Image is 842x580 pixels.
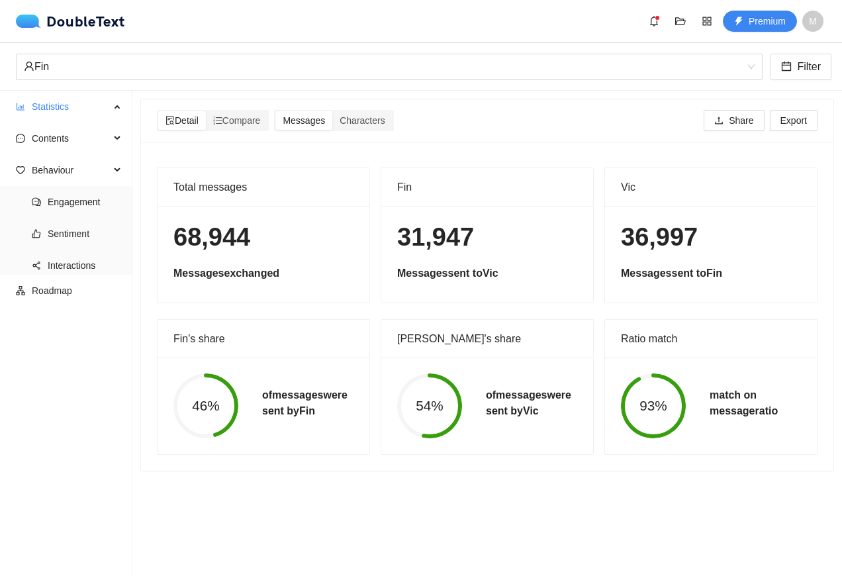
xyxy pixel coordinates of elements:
[486,387,571,419] h5: of messages were sent by Vic
[621,266,801,281] h5: Messages sent to Fin
[32,229,41,238] span: like
[397,320,577,358] div: [PERSON_NAME]'s share
[24,61,34,72] span: user
[809,11,817,32] span: M
[283,115,325,126] span: Messages
[704,110,764,131] button: uploadShare
[734,17,743,27] span: thunderbolt
[644,16,664,26] span: bell
[16,15,46,28] img: logo
[48,220,122,247] span: Sentiment
[32,93,110,120] span: Statistics
[173,399,238,413] span: 46%
[32,157,110,183] span: Behaviour
[24,54,755,79] span: Fin
[397,399,462,413] span: 54%
[621,399,686,413] span: 93%
[32,197,41,207] span: comment
[16,166,25,175] span: heart
[48,189,122,215] span: Engagement
[213,116,222,125] span: ordered-list
[771,54,831,80] button: calendarFilter
[714,116,724,126] span: upload
[397,222,577,253] h1: 31,947
[32,125,110,152] span: Contents
[262,387,348,419] h5: of messages were sent by Fin
[16,15,125,28] a: logoDoubleText
[165,115,199,126] span: Detail
[621,320,801,358] div: Ratio match
[16,15,125,28] div: DoubleText
[621,168,801,206] div: Vic
[16,134,25,143] span: message
[670,11,691,32] button: folder-open
[16,286,25,295] span: apartment
[643,11,665,32] button: bell
[16,102,25,111] span: bar-chart
[729,113,753,128] span: Share
[781,61,792,73] span: calendar
[32,277,122,304] span: Roadmap
[696,11,718,32] button: appstore
[749,14,786,28] span: Premium
[173,168,353,206] div: Total messages
[173,320,353,358] div: Fin's share
[797,58,821,75] span: Filter
[340,115,385,126] span: Characters
[32,261,41,270] span: share-alt
[213,115,261,126] span: Compare
[710,387,778,419] h5: match on message ratio
[48,252,122,279] span: Interactions
[397,168,577,206] div: Fin
[697,16,717,26] span: appstore
[671,16,690,26] span: folder-open
[173,222,353,253] h1: 68,944
[621,222,801,253] h1: 36,997
[24,54,743,79] div: Fin
[780,113,807,128] span: Export
[173,266,353,281] h5: Messages exchanged
[723,11,797,32] button: thunderboltPremium
[770,110,818,131] button: Export
[165,116,175,125] span: file-search
[397,266,577,281] h5: Messages sent to Vic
